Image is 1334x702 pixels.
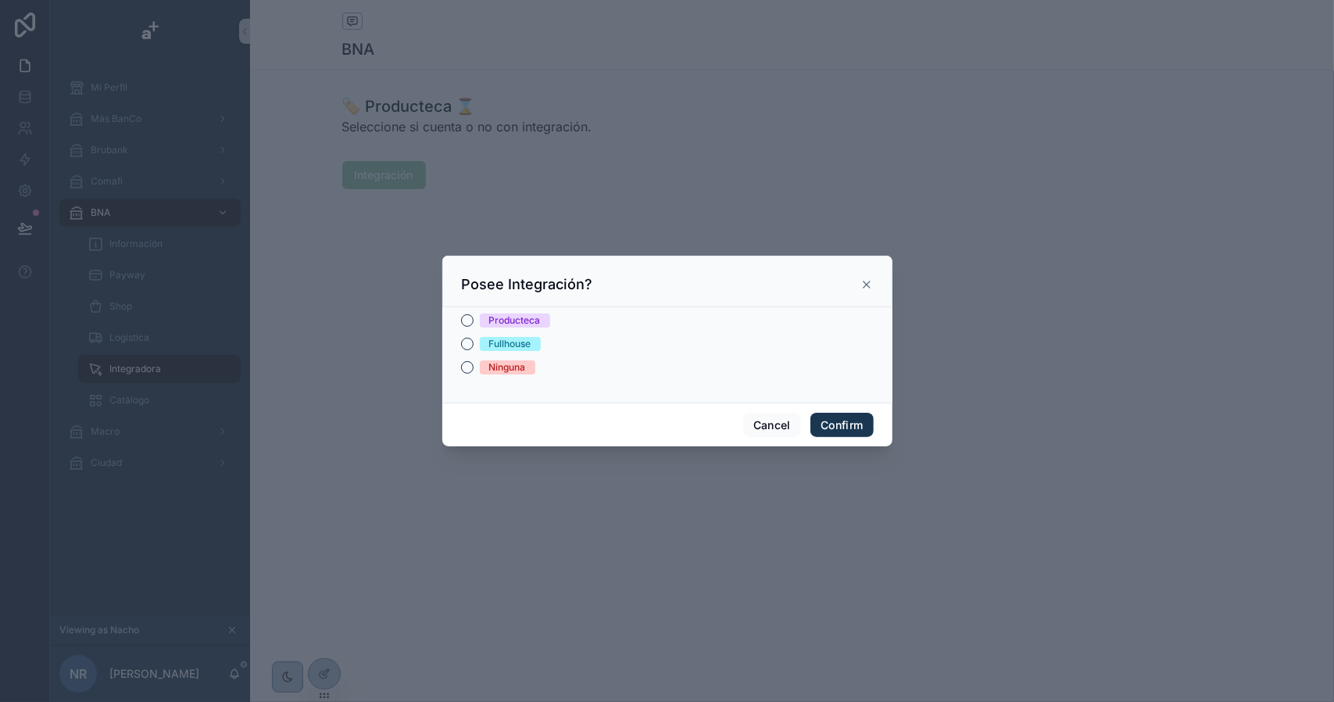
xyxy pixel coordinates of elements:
button: Confirm [810,413,873,438]
button: Cancel [743,413,801,438]
div: Ninguna [489,360,526,374]
h3: Posee Integración? [462,275,593,294]
div: Producteca [489,313,541,328]
div: Fullhouse [489,337,531,351]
